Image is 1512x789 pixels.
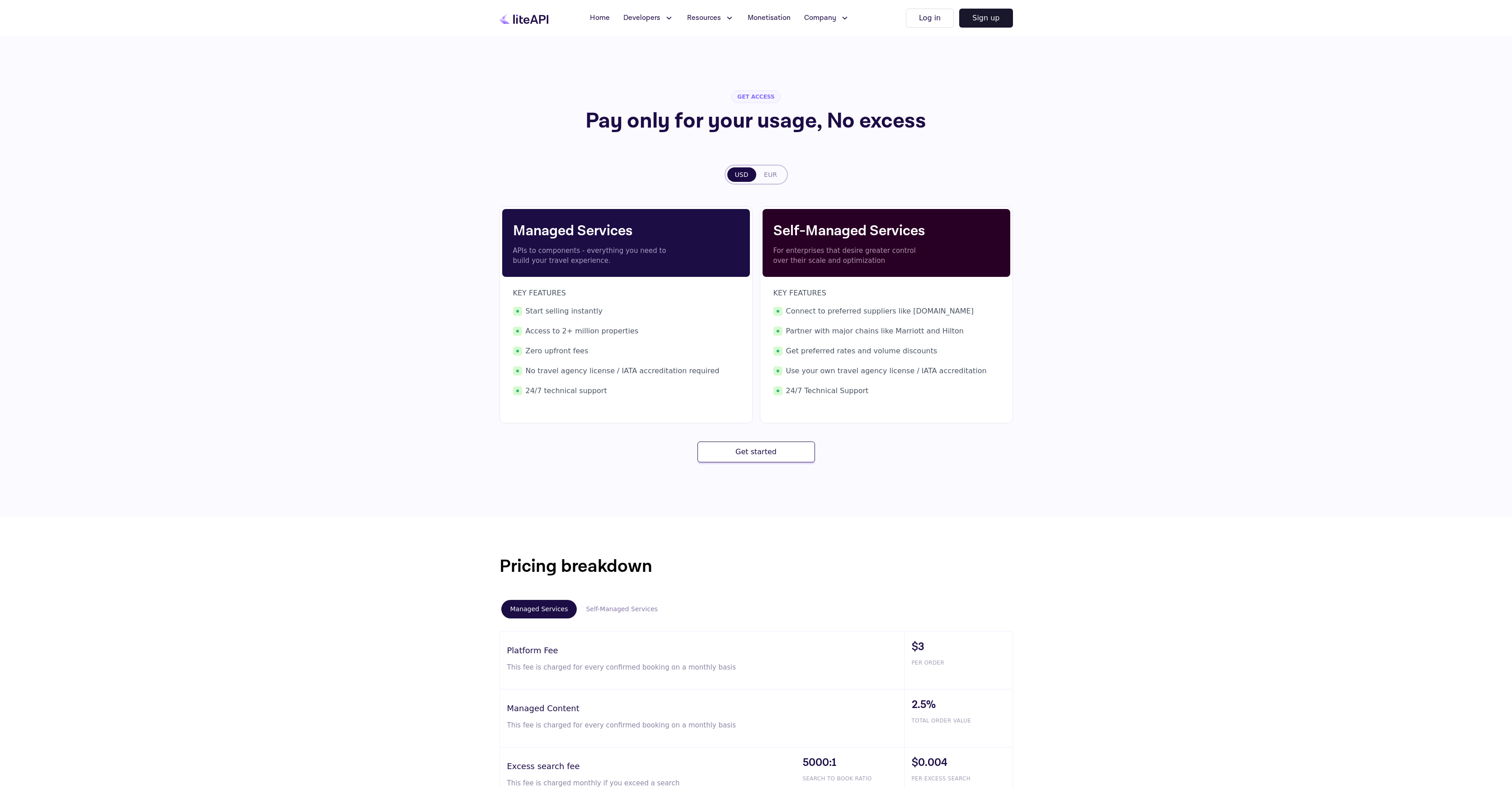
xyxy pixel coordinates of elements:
button: EUR [756,167,785,182]
p: KEY FEATURES [773,288,999,299]
h3: Managed Content [507,702,904,714]
h3: Excess search fee [507,760,796,772]
span: 2.5% [912,697,1013,713]
button: Log in [906,9,954,28]
span: Resources [687,13,721,24]
button: Company [799,9,855,27]
span: Partner with major chains like Marriott and Hilton [773,326,999,337]
button: Managed Services [501,600,577,618]
p: APIs to components - everything you need to build your travel experience. [513,246,671,266]
span: PER EXCESS SEARCH [912,775,1013,783]
span: Developers [623,13,660,24]
h3: Platform Fee [507,644,904,656]
button: USD [727,167,756,182]
span: 5000:1 [803,755,904,771]
span: $0.004 [912,755,1013,771]
a: Monetisation [742,9,796,27]
button: Resources [682,9,740,27]
p: This fee is charged for every confirmed booking on a monthly basis [507,662,745,673]
button: Developers [618,9,679,27]
span: 24/7 Technical Support [773,385,999,396]
span: Home [590,13,610,24]
button: Sign up [959,9,1013,28]
span: SEARCH TO BOOK RATIO [803,775,904,783]
span: Connect to preferred suppliers like [DOMAIN_NAME] [773,306,999,317]
span: TOTAL ORDER VALUE [912,717,1013,725]
p: For enterprises that desire greater control over their scale and optimization [773,246,932,266]
span: 24/7 technical support [513,385,739,396]
span: Get preferred rates and volume discounts [773,346,999,356]
h1: Pricing breakdown [499,553,1013,580]
span: Company [804,13,836,24]
span: Monetisation [748,13,791,24]
span: Access to 2+ million properties [513,326,739,337]
p: This fee is charged for every confirmed booking on a monthly basis [507,720,745,731]
span: Zero upfront fees [513,346,739,356]
a: Home [584,9,615,27]
button: Self-Managed Services [577,600,667,618]
h4: Self-Managed Services [773,220,999,242]
p: KEY FEATURES [513,288,739,299]
h4: Managed Services [513,220,739,242]
span: No travel agency license / IATA accreditation required [513,366,739,376]
span: Start selling instantly [513,306,739,317]
span: GET ACCESS [731,90,780,103]
span: Use your own travel agency license / IATA accreditation [773,366,999,376]
button: Get started [697,442,815,462]
span: PER ORDER [912,659,1013,667]
h1: Pay only for your usage, No excess [525,110,987,132]
span: $3 [912,639,1013,655]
